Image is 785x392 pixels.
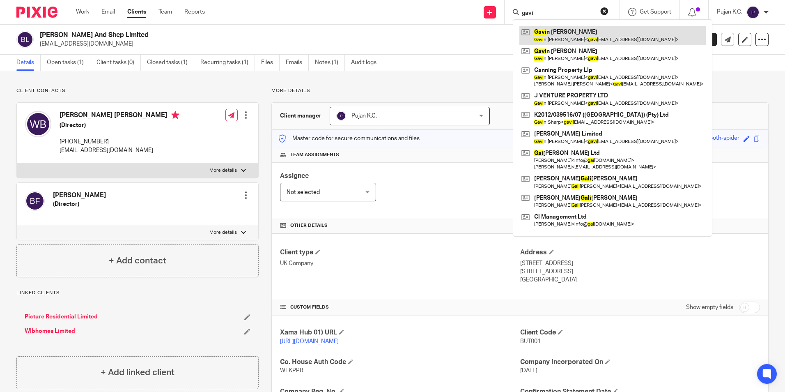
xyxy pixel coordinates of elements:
[520,339,541,344] span: BUT001
[171,111,179,119] i: Primary
[746,6,760,19] img: svg%3E
[717,8,742,16] p: Pujan K.C.
[25,313,98,321] a: Picture Residential Limited
[16,7,57,18] img: Pixie
[16,55,41,71] a: Details
[336,111,346,121] img: svg%3E
[278,134,420,143] p: Master code for secure communications and files
[158,8,172,16] a: Team
[280,368,303,374] span: WEKPPR
[25,111,51,137] img: svg%3E
[53,200,106,208] h5: (Director)
[290,222,328,229] span: Other details
[127,8,146,16] a: Clients
[280,328,520,337] h4: Xama Hub 01) URL
[280,358,520,367] h4: Co. House Auth Code
[53,191,106,200] h4: [PERSON_NAME]
[47,55,90,71] a: Open tasks (1)
[16,88,259,94] p: Client contacts
[640,9,671,15] span: Get Support
[109,254,166,267] h4: + Add contact
[280,339,339,344] a: [URL][DOMAIN_NAME]
[16,290,259,296] p: Linked clients
[40,40,657,48] p: [EMAIL_ADDRESS][DOMAIN_NAME]
[101,366,174,379] h4: + Add linked client
[60,138,179,146] p: [PHONE_NUMBER]
[40,31,533,39] h2: [PERSON_NAME] And Shep Limited
[25,327,75,335] a: Wlbhomes Limited
[600,7,608,15] button: Clear
[25,191,45,211] img: svg%3E
[184,8,205,16] a: Reports
[287,189,320,195] span: Not selected
[520,259,760,267] p: [STREET_ADDRESS]
[60,111,179,121] h4: [PERSON_NAME] [PERSON_NAME]
[147,55,194,71] a: Closed tasks (1)
[520,267,760,276] p: [STREET_ADDRESS]
[520,368,537,374] span: [DATE]
[101,8,115,16] a: Email
[520,248,760,257] h4: Address
[60,146,179,154] p: [EMAIL_ADDRESS][DOMAIN_NAME]
[280,112,321,120] h3: Client manager
[351,55,383,71] a: Audit logs
[520,276,760,284] p: [GEOGRAPHIC_DATA]
[209,167,237,174] p: More details
[60,121,179,129] h5: (Director)
[290,152,339,158] span: Team assignments
[271,88,769,94] p: More details
[76,8,89,16] a: Work
[286,55,309,71] a: Emails
[280,248,520,257] h4: Client type
[261,55,280,71] a: Files
[280,304,520,311] h4: CUSTOM FIELDS
[209,229,237,236] p: More details
[351,113,377,119] span: Pujan K.C.
[520,328,760,337] h4: Client Code
[96,55,141,71] a: Client tasks (0)
[16,31,34,48] img: svg%3E
[520,358,760,367] h4: Company Incorporated On
[280,259,520,267] p: UK Company
[200,55,255,71] a: Recurring tasks (1)
[686,303,733,311] label: Show empty fields
[315,55,345,71] a: Notes (1)
[280,173,309,179] span: Assignee
[521,10,595,17] input: Search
